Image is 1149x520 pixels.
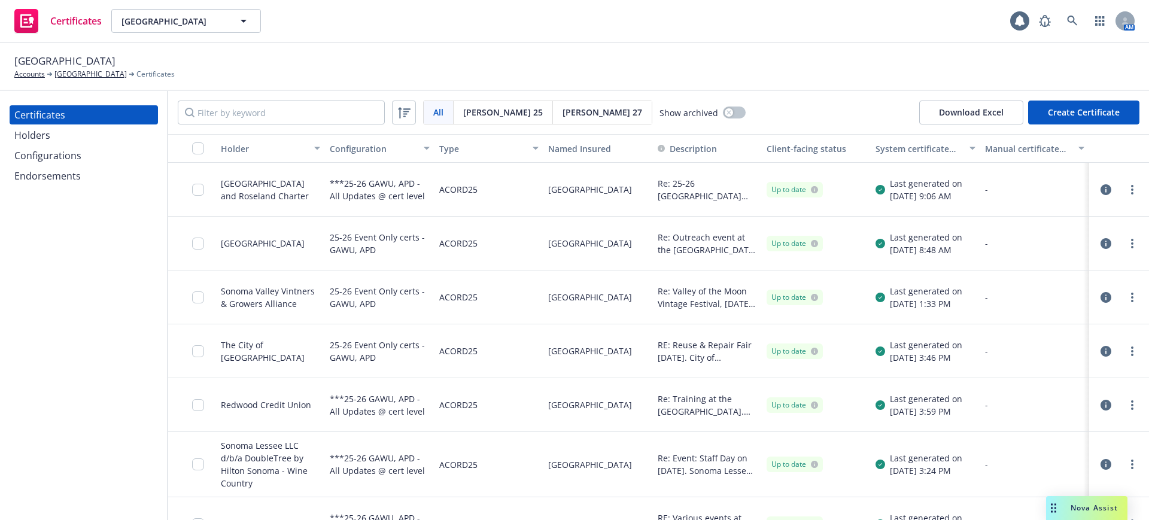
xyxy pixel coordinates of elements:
div: Drag to move [1046,496,1061,520]
div: The City of [GEOGRAPHIC_DATA] [221,339,320,364]
div: Configurations [14,146,81,165]
div: 25-26 Event Only certs - GAWU, APD [330,278,429,317]
div: System certificate last generated [876,142,962,155]
button: [GEOGRAPHIC_DATA] [111,9,261,33]
a: more [1125,457,1139,472]
button: RE: Reuse & Repair Fair [DATE]. City of [GEOGRAPHIC_DATA], and its officers, officials, employees... [658,339,757,364]
a: Holders [10,126,158,145]
input: Select all [192,142,204,154]
a: Endorsements [10,166,158,186]
button: System certificate last generated [871,134,980,163]
div: Certificates [14,105,65,124]
div: Last generated on [890,177,962,190]
input: Toggle Row Selected [192,184,204,196]
button: Re: 25-26 [GEOGRAPHIC_DATA] MOU - Agreement Roseland School District and/or [GEOGRAPHIC_DATA], it... [658,177,757,202]
div: ***25-26 GAWU, APD - All Updates @ cert level [330,170,429,209]
span: All [433,106,443,118]
a: Accounts [14,69,45,80]
input: Toggle Row Selected [192,399,204,411]
div: [GEOGRAPHIC_DATA] and Roseland Charter [221,177,320,202]
div: ACORD25 [439,439,478,489]
div: Up to date [771,400,818,410]
div: Endorsements [14,166,81,186]
div: ACORD25 [439,278,478,317]
span: [GEOGRAPHIC_DATA] [14,53,115,69]
div: - [985,291,1084,303]
a: more [1125,398,1139,412]
div: Last generated on [890,339,962,351]
div: - [985,399,1084,411]
div: Last generated on [890,231,962,244]
input: Toggle Row Selected [192,345,204,357]
div: Sonoma Lessee LLC d/b/a DoubleTree by Hilton Sonoma - Wine Country [221,439,320,489]
div: Up to date [771,292,818,303]
input: Toggle Row Selected [192,291,204,303]
a: Switch app [1088,9,1112,33]
button: Re: Event: Staff Day on [DATE]. Sonoma Lessee LLC d/b/a DoubleTree by Hilton Sonoma - Wine Countr... [658,452,757,477]
div: [GEOGRAPHIC_DATA] [543,432,652,497]
div: Last generated on [890,452,962,464]
div: - [985,458,1084,471]
div: Up to date [771,346,818,357]
div: - [985,183,1084,196]
div: [DATE] 3:24 PM [890,464,962,477]
a: more [1125,290,1139,305]
button: Holder [216,134,325,163]
div: ***25-26 GAWU, APD - All Updates @ cert level [330,385,429,424]
div: Named Insured [548,142,648,155]
div: [GEOGRAPHIC_DATA] [543,378,652,432]
button: Re: Training at the [GEOGRAPHIC_DATA]. Redwood Credit Union, its agents, representatives, and emp... [658,393,757,418]
button: Description [658,142,717,155]
a: Report a Bug [1033,9,1057,33]
div: - [985,237,1084,250]
a: Certificates [10,105,158,124]
span: Certificates [50,16,102,26]
div: Last generated on [890,285,962,297]
div: [DATE] 1:33 PM [890,297,962,310]
input: Toggle Row Selected [192,458,204,470]
div: Up to date [771,459,818,470]
div: Manual certificate last generated [985,142,1071,155]
div: Last generated on [890,393,962,405]
button: Re: Outreach event at the [GEOGRAPHIC_DATA] SRJC. [GEOGRAPHIC_DATA] is additional insured when re... [658,231,757,256]
div: [DATE] 9:06 AM [890,190,962,202]
a: [GEOGRAPHIC_DATA] [54,69,127,80]
div: [GEOGRAPHIC_DATA] [543,324,652,378]
div: [DATE] 3:46 PM [890,351,962,364]
button: Download Excel [919,101,1023,124]
a: more [1125,344,1139,358]
button: Re: Valley of the Moon Vintage Festival, [DATE] Sonoma Valley Vintners & Growers Alliance and Cit... [658,285,757,310]
div: Type [439,142,525,155]
div: - [985,345,1084,357]
div: ACORD25 [439,224,478,263]
input: Toggle Row Selected [192,238,204,250]
div: Up to date [771,238,818,249]
input: Filter by keyword [178,101,385,124]
span: Certificates [136,69,175,80]
div: Configuration [330,142,416,155]
div: ACORD25 [439,332,478,370]
div: [GEOGRAPHIC_DATA] [543,270,652,324]
div: [GEOGRAPHIC_DATA] [221,237,305,250]
div: ACORD25 [439,170,478,209]
div: Client-facing status [767,142,866,155]
div: ACORD25 [439,385,478,424]
div: Redwood Credit Union [221,399,311,411]
div: Up to date [771,184,818,195]
span: Nova Assist [1071,503,1118,513]
div: [GEOGRAPHIC_DATA] [543,163,652,217]
button: Configuration [325,134,434,163]
div: [GEOGRAPHIC_DATA] [543,217,652,270]
div: ***25-26 GAWU, APD - All Updates @ cert level [330,439,429,489]
div: [DATE] 8:48 AM [890,244,962,256]
a: Certificates [10,4,107,38]
button: Nova Assist [1046,496,1127,520]
a: Configurations [10,146,158,165]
